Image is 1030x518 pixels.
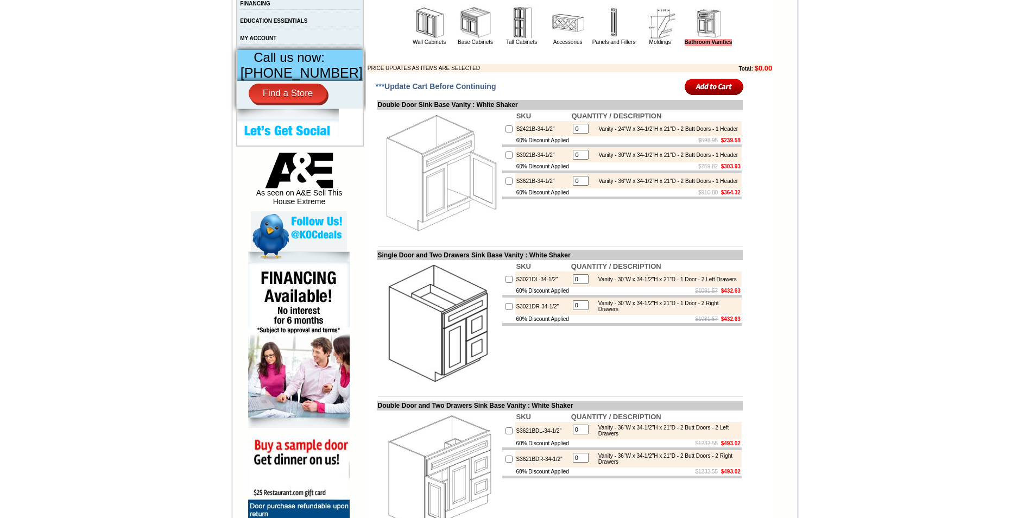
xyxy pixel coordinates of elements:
[515,188,571,197] td: 60% Discount Applied
[515,121,571,136] td: S2421B-34-1/2"
[593,152,738,158] div: Vanity - 30"W x 34-1/2"H x 21"D - 2 Butt Doors - 1 Header
[698,163,718,169] s: $759.82
[249,84,327,103] a: Find a Store
[695,469,718,475] s: $1232.55
[515,298,570,315] td: S3021DR-34-1/2"
[571,262,661,270] b: QUANTITY / DESCRIPTION
[685,39,732,46] a: Bathroom Vanities
[88,49,121,61] td: [PERSON_NAME] White Shaker
[240,18,307,24] a: EDUCATION ESSENTIALS
[515,450,570,468] td: S3621BDR-34-1/2"
[86,30,88,31] img: spacer.gif
[251,153,347,211] div: As seen on A&E Sell This House Extreme
[515,287,570,295] td: 60% Discount Applied
[241,65,363,80] span: [PHONE_NUMBER]
[721,469,741,475] b: $493.02
[377,100,743,110] td: Double Door Sink Base Vanity : White Shaker
[515,271,570,287] td: S3021DL-34-1/2"
[593,126,738,132] div: Vanity - 24"W x 34-1/2"H x 21"D - 2 Butt Doors - 1 Header
[516,262,531,270] b: SKU
[721,440,741,446] b: $493.02
[515,147,571,162] td: S3021B-34-1/2"
[121,30,123,31] img: spacer.gif
[413,7,446,39] img: Wall Cabinets
[649,39,671,45] a: Moldings
[515,468,570,476] td: 60% Discount Applied
[571,112,661,120] b: QUANTITY / DESCRIPTION
[598,7,630,39] img: Panels and Fillers
[698,189,718,195] s: $910.80
[181,49,209,61] td: Belton Blue Shaker
[685,78,744,96] input: Add to Cart
[552,7,584,39] img: Accessories
[695,440,718,446] s: $1232.55
[378,111,500,233] img: Double Door Sink Base Vanity
[644,7,677,39] img: Moldings
[721,137,741,143] b: $239.58
[721,316,741,322] b: $432.63
[152,49,180,60] td: Bellmonte Maple
[12,2,88,11] a: Price Sheet View in PDF Format
[593,425,739,437] div: Vanity - 36"W x 34-1/2"H x 21"D - 2 Butt Doors - 2 Left Drawers
[593,300,739,312] div: Vanity - 30"W x 34-1/2"H x 21"D - 1 Door - 2 Right Drawers
[698,137,718,143] s: $598.95
[57,30,59,31] img: spacer.gif
[254,50,325,65] span: Call us now:
[515,162,571,170] td: 60% Discount Applied
[459,7,492,39] img: Base Cabinets
[593,276,737,282] div: Vanity - 30"W x 34-1/2"H x 21"D - 1 Door - 2 Left Drawers
[516,413,531,421] b: SKU
[377,250,743,260] td: Single Door and Two Drawers Sink Base Vanity : White Shaker
[593,178,738,184] div: Vanity - 36"W x 34-1/2"H x 21"D - 2 Butt Doors - 1 Header
[368,64,679,72] td: PRICE UPDATES AS ITEMS ARE SELECTED
[240,35,276,41] a: MY ACCOUNT
[505,7,538,39] img: Tall Cabinets
[721,288,741,294] b: $432.63
[515,136,571,144] td: 60% Discount Applied
[378,261,500,383] img: Single Door and Two Drawers Sink Base Vanity
[692,7,724,39] img: Bathroom Vanities
[738,66,753,72] b: Total:
[59,49,86,61] td: Altmann Yellow Walnut
[376,82,496,91] span: ***Update Cart Before Continuing
[180,30,181,31] img: spacer.gif
[695,316,718,322] s: $1081.57
[515,439,570,447] td: 60% Discount Applied
[377,401,743,410] td: Double Door and Two Drawers Sink Base Vanity : White Shaker
[571,413,661,421] b: QUANTITY / DESCRIPTION
[506,39,537,45] a: Tall Cabinets
[12,4,88,10] b: Price Sheet View in PDF Format
[695,288,718,294] s: $1081.57
[593,453,739,465] div: Vanity - 36"W x 34-1/2"H x 21"D - 2 Butt Doors - 2 Right Drawers
[721,163,741,169] b: $303.93
[150,30,152,31] img: spacer.gif
[516,112,531,120] b: SKU
[123,49,150,60] td: Baycreek Gray
[755,64,773,72] b: $0.00
[2,3,10,11] img: pdf.png
[515,422,570,439] td: S3621BDL-34-1/2"
[240,1,270,7] a: FINANCING
[413,39,446,45] a: Wall Cabinets
[553,39,583,45] a: Accessories
[458,39,493,45] a: Base Cabinets
[515,173,571,188] td: S3621B-34-1/2"
[592,39,635,45] a: Panels and Fillers
[721,189,741,195] b: $364.32
[29,49,57,60] td: Alabaster Shaker
[28,30,29,31] img: spacer.gif
[515,315,570,323] td: 60% Discount Applied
